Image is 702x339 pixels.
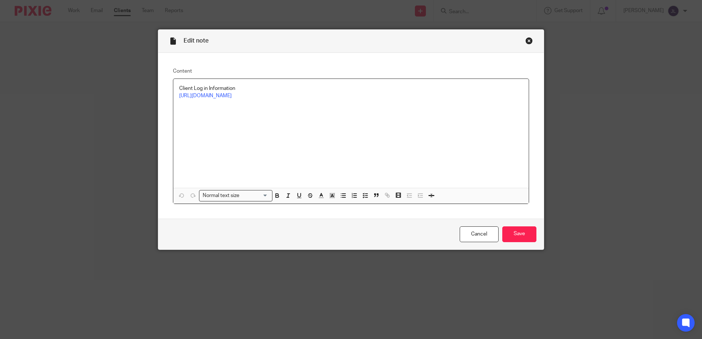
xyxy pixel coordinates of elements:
[179,85,523,92] p: Client Log in Information
[242,192,268,200] input: Search for option
[199,190,272,201] div: Search for option
[502,226,536,242] input: Save
[201,192,241,200] span: Normal text size
[525,37,533,44] div: Close this dialog window
[173,68,529,75] label: Content
[179,93,232,98] a: [URL][DOMAIN_NAME]
[184,38,209,44] span: Edit note
[460,226,499,242] a: Cancel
